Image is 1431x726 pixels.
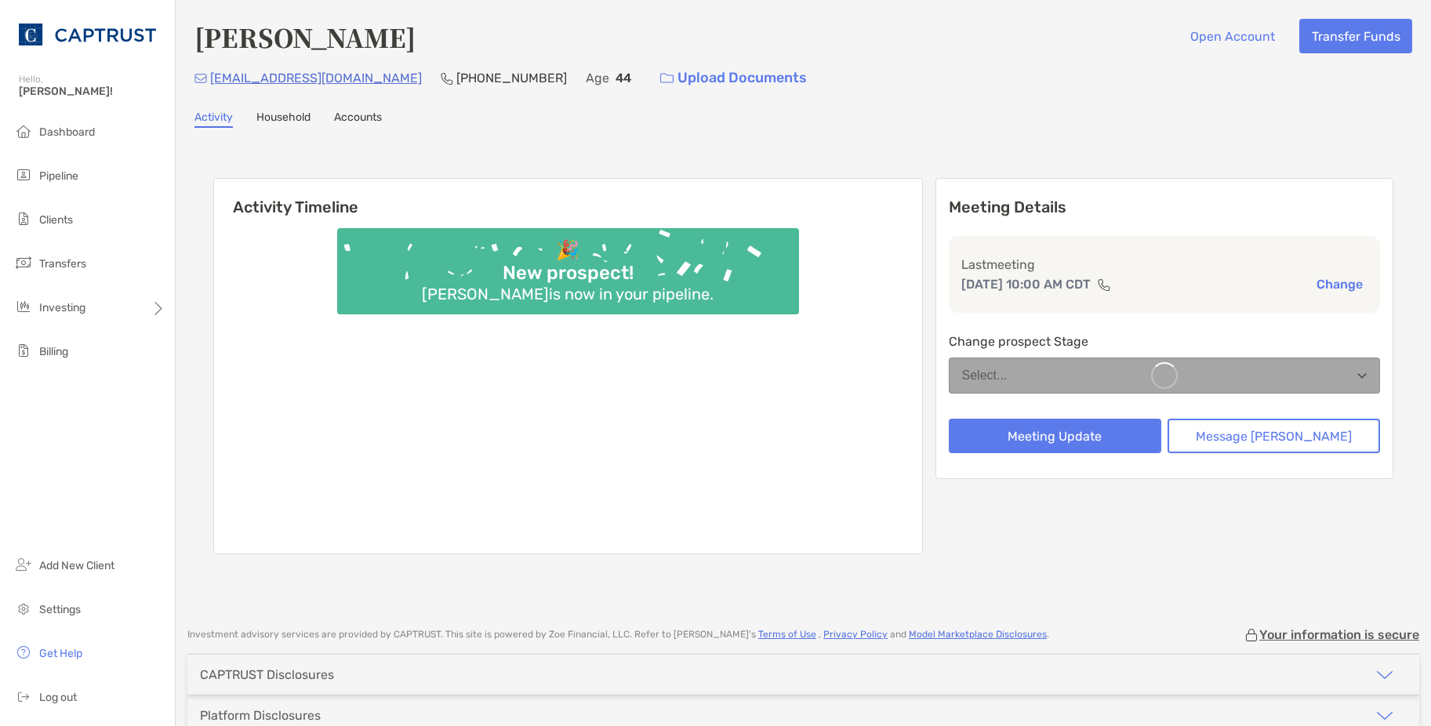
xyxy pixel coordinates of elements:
img: get-help icon [14,643,33,662]
a: Household [256,111,311,128]
img: communication type [1097,278,1111,291]
span: [PERSON_NAME]! [19,85,165,98]
img: CAPTRUST Logo [19,6,156,63]
a: Activity [194,111,233,128]
p: [DATE] 10:00 AM CDT [961,274,1091,294]
img: logout icon [14,687,33,706]
span: Dashboard [39,125,95,139]
a: Upload Documents [650,61,817,95]
span: Settings [39,603,81,616]
div: 🎉 [550,239,586,262]
p: Investment advisory services are provided by CAPTRUST . This site is powered by Zoe Financial, LL... [187,629,1049,641]
span: Log out [39,691,77,704]
button: Transfer Funds [1299,19,1412,53]
img: Email Icon [194,74,207,83]
span: Get Help [39,647,82,660]
img: investing icon [14,297,33,316]
button: Open Account [1178,19,1287,53]
div: New prospect! [496,262,640,285]
span: Billing [39,345,68,358]
img: icon arrow [1375,706,1394,725]
p: Meeting Details [949,198,1381,217]
a: Terms of Use [758,629,816,640]
img: clients icon [14,209,33,228]
img: dashboard icon [14,122,33,140]
p: [EMAIL_ADDRESS][DOMAIN_NAME] [210,68,422,88]
h4: [PERSON_NAME] [194,19,416,55]
img: button icon [660,73,674,84]
div: CAPTRUST Disclosures [200,667,334,682]
p: Age [586,68,609,88]
span: Clients [39,213,73,227]
img: billing icon [14,341,33,360]
button: Change [1312,276,1367,292]
a: Accounts [334,111,382,128]
img: Phone Icon [441,72,453,85]
img: transfers icon [14,253,33,272]
p: [PHONE_NUMBER] [456,68,567,88]
a: Privacy Policy [823,629,888,640]
span: Add New Client [39,559,114,572]
p: Last meeting [961,255,1368,274]
p: 44 [616,68,631,88]
h6: Activity Timeline [214,179,922,216]
p: Your information is secure [1259,627,1419,642]
a: Model Marketplace Disclosures [909,629,1047,640]
div: [PERSON_NAME] is now in your pipeline. [416,285,720,303]
button: Message [PERSON_NAME] [1168,419,1380,453]
p: Change prospect Stage [949,332,1381,351]
img: settings icon [14,599,33,618]
img: icon arrow [1375,666,1394,684]
button: Meeting Update [949,419,1161,453]
div: Platform Disclosures [200,708,321,723]
span: Investing [39,301,85,314]
span: Pipeline [39,169,78,183]
img: pipeline icon [14,165,33,184]
img: add_new_client icon [14,555,33,574]
img: Confetti [337,228,799,301]
span: Transfers [39,257,86,270]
